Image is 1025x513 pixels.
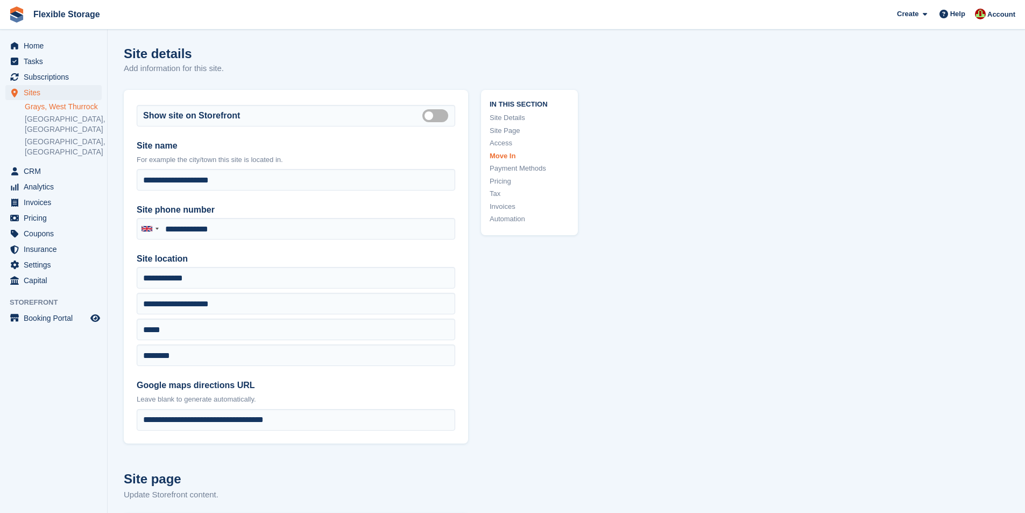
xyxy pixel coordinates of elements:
span: Analytics [24,179,88,194]
h2: Site page [124,469,468,489]
label: Show site on Storefront [143,109,240,122]
p: Add information for this site. [124,62,224,75]
a: Site Page [490,125,569,136]
span: Create [897,9,918,19]
label: Google maps directions URL [137,379,455,392]
a: menu [5,164,102,179]
span: Storefront [10,297,107,308]
span: Sites [24,85,88,100]
span: Help [950,9,965,19]
a: menu [5,210,102,226]
span: Coupons [24,226,88,241]
a: Flexible Storage [29,5,104,23]
a: menu [5,311,102,326]
label: Site location [137,252,455,265]
span: Home [24,38,88,53]
span: Pricing [24,210,88,226]
a: Tax [490,188,569,199]
img: stora-icon-8386f47178a22dfd0bd8f6a31ec36ba5ce8667c1dd55bd0f319d3a0aa187defe.svg [9,6,25,23]
span: Settings [24,257,88,272]
a: menu [5,179,102,194]
a: menu [5,195,102,210]
a: Automation [490,214,569,224]
a: Move In [490,151,569,161]
a: menu [5,69,102,85]
a: menu [5,273,102,288]
a: menu [5,257,102,272]
div: United Kingdom: +44 [137,219,162,239]
a: Preview store [89,312,102,325]
a: Site Details [490,113,569,123]
span: Tasks [24,54,88,69]
span: Capital [24,273,88,288]
label: Site phone number [137,203,455,216]
a: menu [5,54,102,69]
a: [GEOGRAPHIC_DATA], [GEOGRAPHIC_DATA] [25,137,102,157]
span: Subscriptions [24,69,88,85]
a: Invoices [490,201,569,212]
span: Insurance [24,242,88,257]
a: menu [5,226,102,241]
a: Access [490,138,569,149]
label: Site name [137,139,455,152]
p: For example the city/town this site is located in. [137,154,455,165]
img: David Jones [975,9,986,19]
span: Account [987,9,1015,20]
h1: Site details [124,46,224,61]
a: menu [5,85,102,100]
span: CRM [24,164,88,179]
a: Grays, West Thurrock [25,102,102,112]
span: In this section [490,99,569,109]
a: [GEOGRAPHIC_DATA], [GEOGRAPHIC_DATA] [25,114,102,135]
label: Is public [422,115,453,116]
span: Invoices [24,195,88,210]
p: Leave blank to generate automatically. [137,394,455,405]
a: Payment Methods [490,163,569,174]
span: Booking Portal [24,311,88,326]
p: Update Storefront content. [124,489,468,501]
a: menu [5,242,102,257]
a: Pricing [490,176,569,187]
a: menu [5,38,102,53]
